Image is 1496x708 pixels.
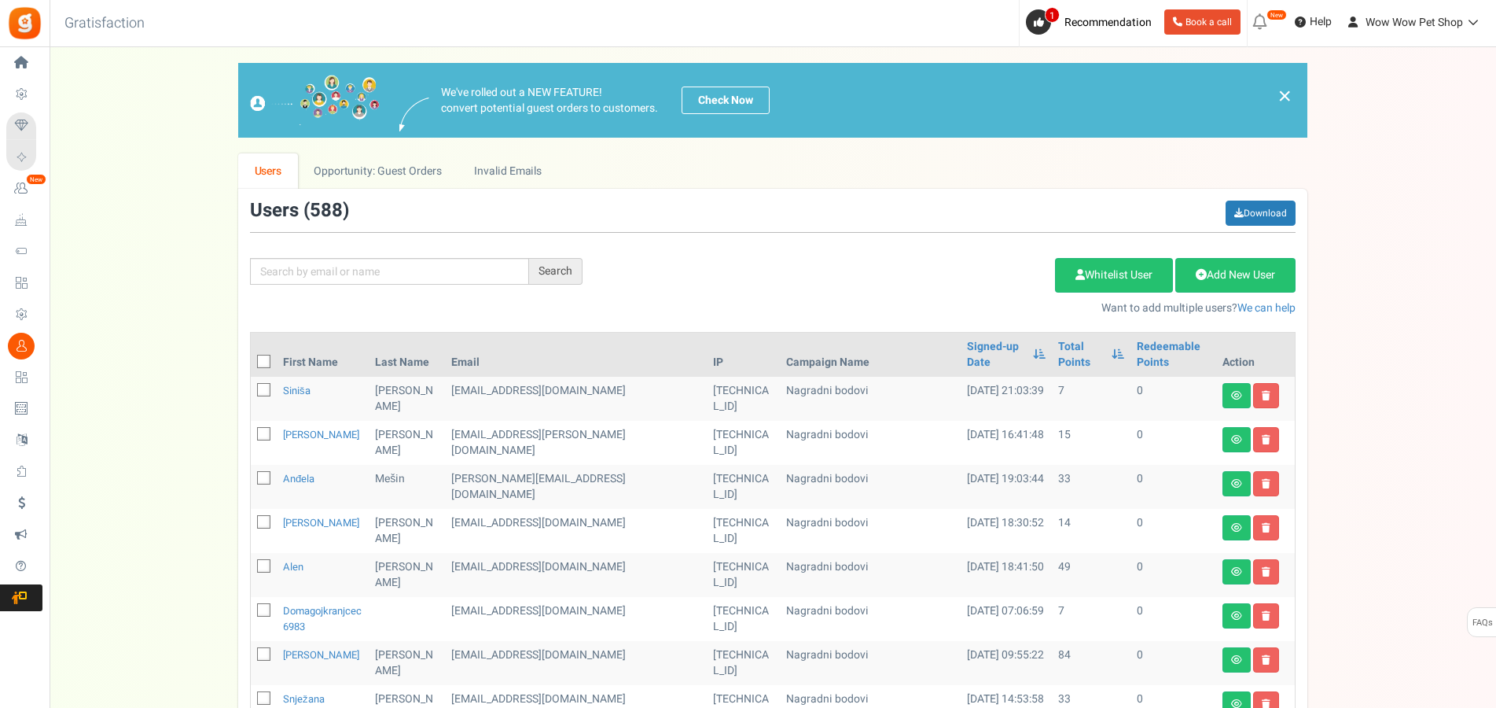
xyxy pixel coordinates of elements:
[399,98,429,131] img: images
[1052,421,1130,465] td: 15
[1262,523,1270,533] i: Delete user
[458,153,558,189] a: Invalid Emails
[780,597,961,641] td: Nagradni bodovi
[369,377,444,421] td: [PERSON_NAME]
[310,197,343,224] span: 588
[1237,300,1296,316] a: We can help
[780,333,961,377] th: Campaign Name
[780,465,961,509] td: Nagradni bodovi
[1231,391,1242,400] i: View details
[1052,465,1130,509] td: 33
[445,377,708,421] td: customer
[1231,611,1242,621] i: View details
[1266,9,1287,20] em: New
[1306,14,1332,30] span: Help
[529,258,583,285] div: Search
[283,559,303,574] a: Alen
[1226,201,1296,226] a: Download
[369,553,444,597] td: [PERSON_NAME]
[707,553,779,597] td: [TECHNICAL_ID]
[682,87,770,114] a: Check Now
[961,641,1052,685] td: [DATE] 09:55:22
[1262,567,1270,577] i: Delete user
[1262,611,1270,621] i: Delete user
[1231,435,1242,444] i: View details
[1175,258,1296,293] a: Add New User
[1052,597,1130,641] td: 7
[1130,421,1216,465] td: 0
[961,377,1052,421] td: [DATE] 21:03:39
[780,421,961,465] td: Nagradni bodovi
[780,377,961,421] td: Nagradni bodovi
[445,333,708,377] th: Email
[26,174,46,185] em: New
[7,6,42,41] img: Gratisfaction
[250,258,529,285] input: Search by email or name
[1366,14,1463,31] span: Wow Wow Pet Shop
[707,641,779,685] td: [TECHNICAL_ID]
[1064,14,1152,31] span: Recommendation
[961,509,1052,553] td: [DATE] 18:30:52
[1052,509,1130,553] td: 14
[445,641,708,685] td: customer
[1262,655,1270,665] i: Delete user
[1262,391,1270,400] i: Delete user
[445,553,708,597] td: [EMAIL_ADDRESS][DOMAIN_NAME]
[1130,377,1216,421] td: 0
[1130,597,1216,641] td: 0
[445,597,708,641] td: customer
[961,421,1052,465] td: [DATE] 16:41:48
[238,153,298,189] a: Users
[967,339,1025,371] a: Signed-up Date
[1058,339,1104,371] a: Total Points
[961,465,1052,509] td: [DATE] 19:03:44
[961,553,1052,597] td: [DATE] 18:41:50
[707,509,779,553] td: [TECHNICAL_ID]
[1045,7,1060,23] span: 1
[445,421,708,465] td: [EMAIL_ADDRESS][PERSON_NAME][DOMAIN_NAME]
[1288,9,1338,35] a: Help
[606,301,1296,316] p: Want to add multiple users?
[707,597,779,641] td: [TECHNICAL_ID]
[780,553,961,597] td: Nagradni bodovi
[1262,479,1270,489] i: Delete user
[707,333,779,377] th: IP
[1130,553,1216,597] td: 0
[283,647,359,662] a: [PERSON_NAME]
[1026,9,1158,35] a: 1 Recommendation
[1052,553,1130,597] td: 49
[1231,655,1242,665] i: View details
[47,8,162,39] h3: Gratisfaction
[1052,377,1130,421] td: 7
[250,201,349,221] h3: Users ( )
[1231,479,1242,489] i: View details
[369,509,444,553] td: [PERSON_NAME]
[1231,567,1242,577] i: View details
[1164,9,1241,35] a: Book a call
[250,75,380,126] img: images
[277,333,369,377] th: First Name
[283,383,311,398] a: Siniša
[780,509,961,553] td: Nagradni bodovi
[1137,339,1210,371] a: Redeemable Points
[369,465,444,509] td: Mešin
[707,421,779,465] td: [TECHNICAL_ID]
[283,471,314,486] a: Anđela
[1130,509,1216,553] td: 0
[283,603,362,634] a: domagojkranjcec6983
[1472,608,1493,638] span: FAQs
[441,85,658,116] p: We've rolled out a NEW FEATURE! convert potential guest orders to customers.
[1052,641,1130,685] td: 84
[369,333,444,377] th: Last Name
[283,691,325,706] a: Snježana
[780,641,961,685] td: Nagradni bodovi
[445,509,708,553] td: [EMAIL_ADDRESS][DOMAIN_NAME]
[707,377,779,421] td: [TECHNICAL_ID]
[298,153,458,189] a: Opportunity: Guest Orders
[1277,87,1292,105] a: ×
[1216,333,1295,377] th: Action
[369,421,444,465] td: [PERSON_NAME]
[961,597,1052,641] td: [DATE] 07:06:59
[707,465,779,509] td: [TECHNICAL_ID]
[1055,258,1173,293] a: Whitelist User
